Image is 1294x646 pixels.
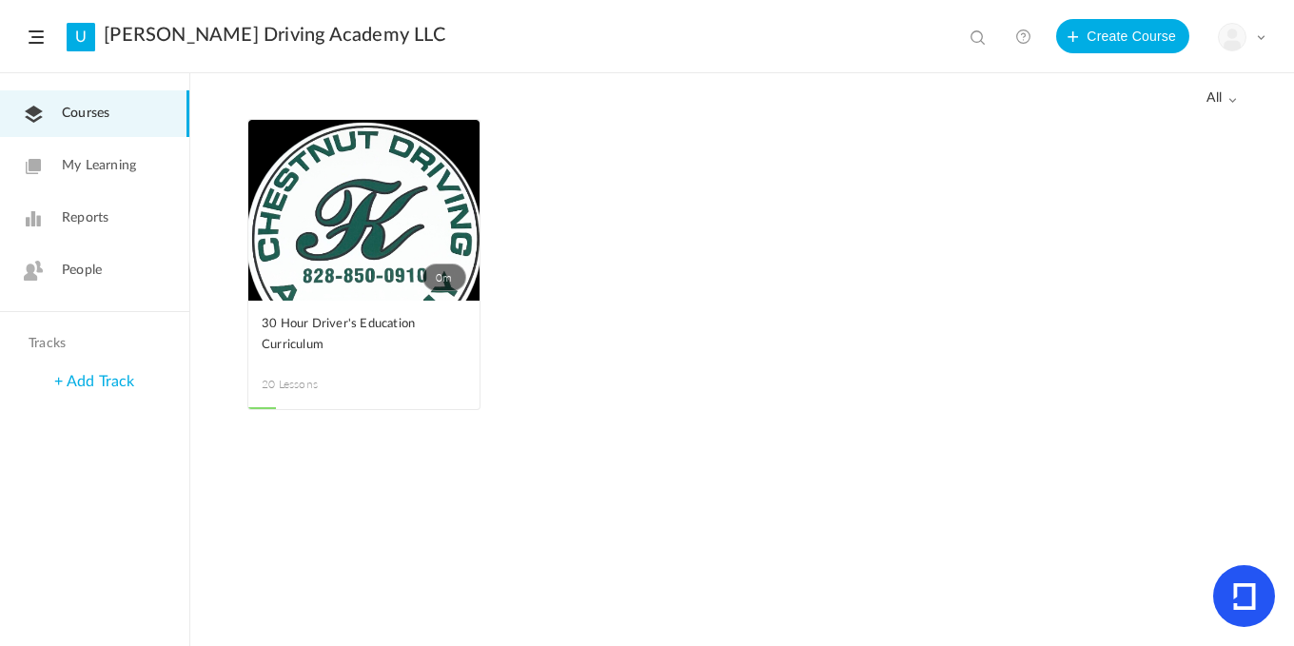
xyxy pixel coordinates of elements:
span: My Learning [62,156,136,176]
a: [PERSON_NAME] Driving Academy LLC [104,24,445,47]
button: Create Course [1056,19,1189,53]
span: Reports [62,208,108,228]
span: 20 Lessons [262,376,364,393]
a: U [67,23,95,51]
a: 30 Hour Driver's Education Curriculum [262,314,466,357]
img: user-image.png [1219,24,1245,50]
span: Courses [62,104,109,124]
span: 30 Hour Driver's Education Curriculum [262,314,438,356]
h4: Tracks [29,336,156,352]
span: People [62,261,102,281]
span: 0m [422,264,466,291]
a: + Add Track [54,374,134,389]
span: all [1206,90,1237,107]
a: 0m [248,120,480,301]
